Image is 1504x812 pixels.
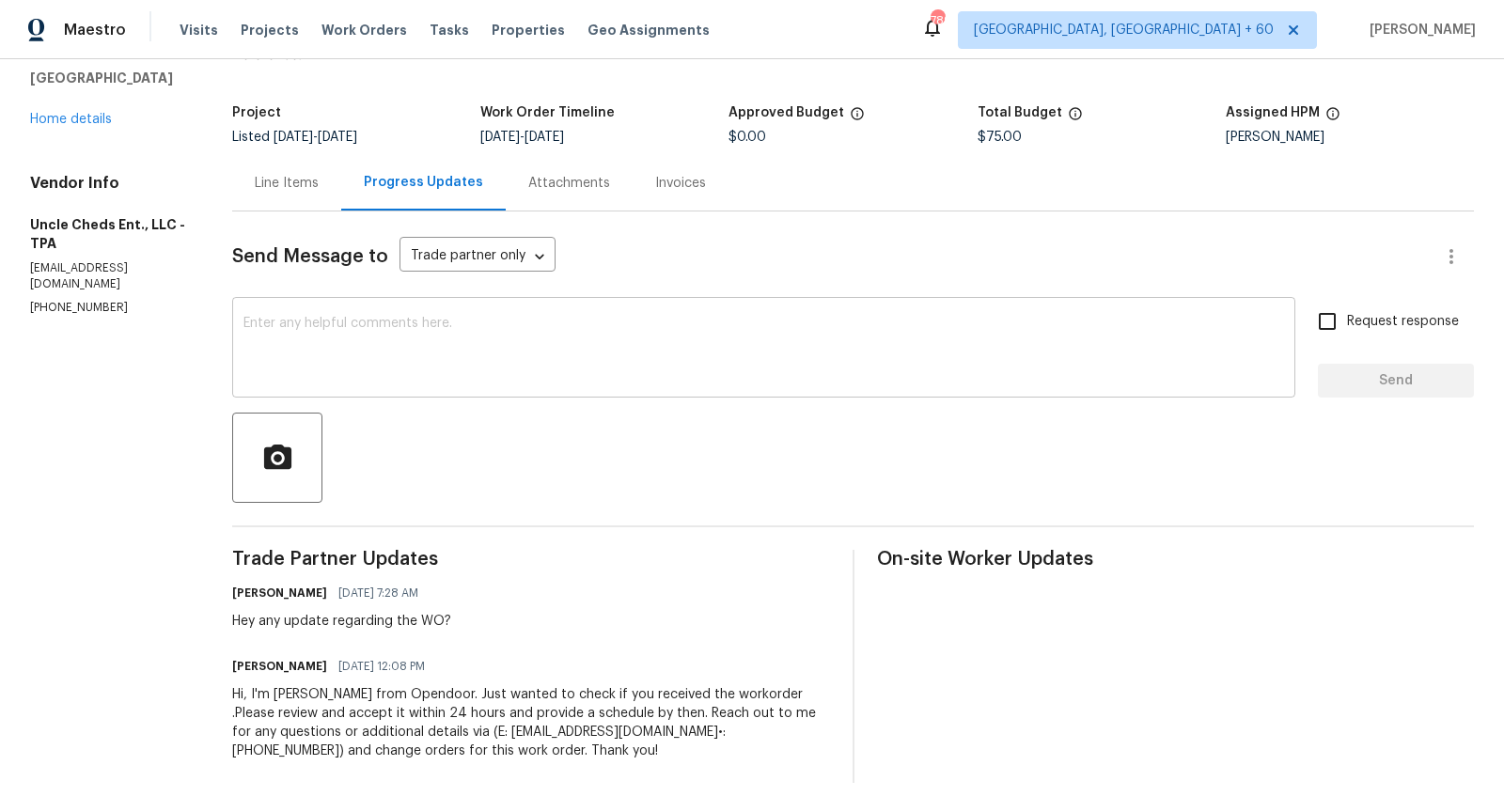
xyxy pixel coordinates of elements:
a: Home details [30,113,112,126]
h5: Work Order Timeline [480,106,615,119]
span: Properties [492,21,565,39]
span: - [480,131,564,144]
p: [PHONE_NUMBER] [30,300,187,316]
div: Attachments [528,174,610,193]
div: Hey any update regarding the WO? [232,612,451,631]
span: [DATE] [274,131,313,144]
span: Trade Partner Updates [232,550,829,569]
span: [DATE] 12:08 PM [338,657,425,676]
h6: [PERSON_NAME] [232,657,327,676]
span: [DATE] [480,131,520,144]
h4: Vendor Info [30,174,187,193]
h6: [PERSON_NAME] [232,584,327,602]
span: Work Orders [321,21,407,39]
div: 789 [931,11,944,30]
span: Projects [241,21,299,39]
h5: [GEOGRAPHIC_DATA] [30,69,187,87]
span: Listed [232,131,357,144]
div: Hi, I'm [PERSON_NAME] from Opendoor. Just wanted to check if you received the workorder .Please r... [232,685,829,760]
div: Invoices [655,174,706,193]
span: - [274,131,357,144]
h5: Assigned HPM [1226,106,1320,119]
span: Tasks [430,23,469,37]
h5: Approved Budget [728,106,844,119]
div: [PERSON_NAME] [1226,131,1474,144]
span: Visits [180,21,218,39]
div: Progress Updates [364,173,483,192]
span: The total cost of line items that have been approved by both Opendoor and the Trade Partner. This... [850,106,865,131]
h5: Total Budget [978,106,1062,119]
span: $75.00 [978,131,1022,144]
span: [PERSON_NAME] [1362,21,1476,39]
span: [DATE] 7:28 AM [338,584,418,602]
h5: Uncle Cheds Ent., LLC - TPA [30,215,187,253]
span: Request response [1347,312,1459,332]
div: Trade partner only [399,242,556,273]
span: [DATE] [318,131,357,144]
h5: Project [232,106,281,119]
span: Send Message to [232,247,388,266]
span: The hpm assigned to this work order. [1325,106,1340,131]
div: Line Items [255,174,319,193]
span: $0.00 [728,131,766,144]
span: On-site Worker Updates [877,550,1474,569]
span: [DATE] [525,131,564,144]
span: The total cost of line items that have been proposed by Opendoor. This sum includes line items th... [1068,106,1083,131]
p: [EMAIL_ADDRESS][DOMAIN_NAME] [30,260,187,292]
span: Maestro [64,21,126,39]
span: Geo Assignments [587,21,710,39]
span: [GEOGRAPHIC_DATA], [GEOGRAPHIC_DATA] + 60 [974,21,1274,39]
